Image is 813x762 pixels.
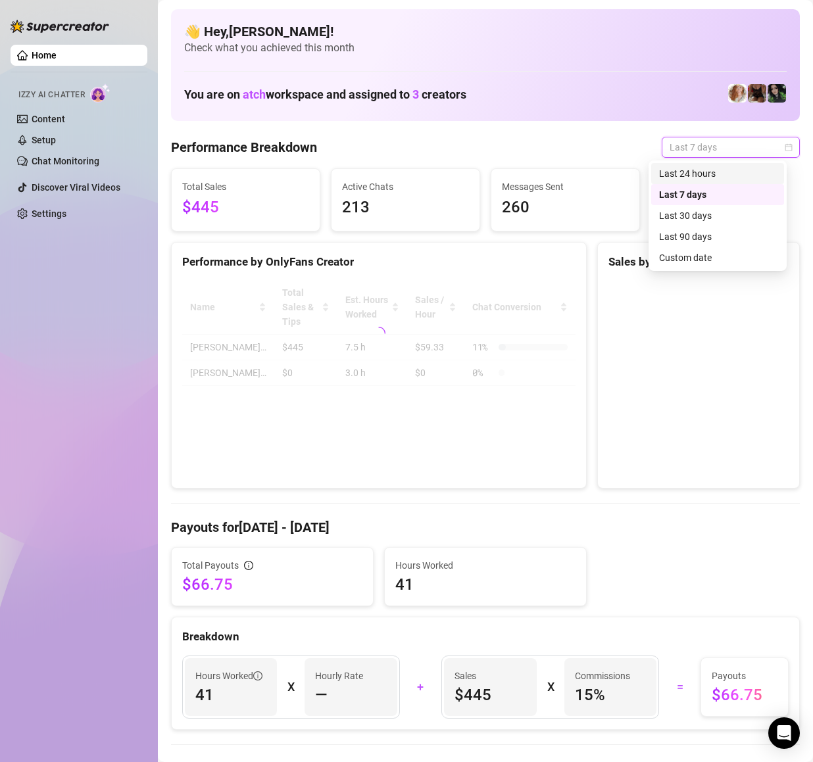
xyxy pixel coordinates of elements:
[651,205,784,226] div: Last 30 days
[171,138,317,156] h4: Performance Breakdown
[342,179,469,194] span: Active Chats
[342,195,469,220] span: 213
[748,84,766,103] img: Lily Rhyia
[184,41,787,55] span: Check what you achieved this month
[32,114,65,124] a: Content
[243,87,266,101] span: atch
[195,669,262,683] span: Hours Worked
[32,50,57,60] a: Home
[32,208,66,219] a: Settings
[455,669,526,683] span: Sales
[195,684,266,705] span: 41
[575,669,630,683] article: Commissions
[785,143,793,151] span: calendar
[370,324,388,343] span: loading
[651,184,784,205] div: Last 7 days
[315,684,328,705] span: —
[182,574,362,595] span: $66.75
[768,84,786,103] img: Salem
[502,179,629,194] span: Messages Sent
[659,166,776,181] div: Last 24 hours
[659,250,776,265] div: Custom date
[182,179,309,194] span: Total Sales
[32,156,99,166] a: Chat Monitoring
[182,253,576,271] div: Performance by OnlyFans Creator
[502,195,629,220] span: 260
[728,84,747,103] img: Amy Pond
[90,83,111,103] img: AI Chatter
[667,677,693,698] div: =
[659,229,776,244] div: Last 90 days
[18,89,85,101] span: Izzy AI Chatter
[651,163,784,184] div: Last 24 hours
[32,135,56,145] a: Setup
[670,137,792,157] span: Last 7 days
[184,87,466,102] h1: You are on workspace and assigned to creators
[395,574,576,595] span: 41
[651,247,784,268] div: Custom date
[547,677,554,698] div: X
[395,558,576,573] span: Hours Worked
[575,684,646,705] span: 15 %
[712,684,777,705] span: $66.75
[171,518,800,536] h4: Payouts for [DATE] - [DATE]
[287,677,294,698] div: X
[412,87,419,101] span: 3
[32,182,120,193] a: Discover Viral Videos
[712,669,777,683] span: Payouts
[182,558,239,573] span: Total Payouts
[408,677,433,698] div: +
[184,22,787,41] h4: 👋 Hey, [PERSON_NAME] !
[182,628,789,646] div: Breakdown
[659,208,776,223] div: Last 30 days
[455,684,526,705] span: $445
[182,195,309,220] span: $445
[11,20,109,33] img: logo-BBDzfeDw.svg
[608,253,789,271] div: Sales by OnlyFans Creator
[315,669,363,683] article: Hourly Rate
[651,226,784,247] div: Last 90 days
[244,561,253,570] span: info-circle
[768,717,800,749] div: Open Intercom Messenger
[253,671,262,680] span: info-circle
[659,187,776,202] div: Last 7 days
